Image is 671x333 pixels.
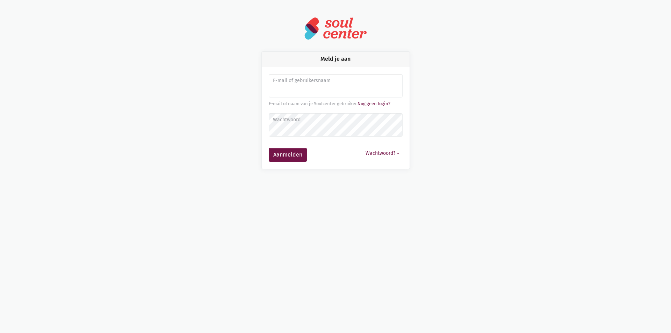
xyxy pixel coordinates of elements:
[362,148,403,159] button: Wachtwoord?
[273,116,398,124] label: Wachtwoord
[269,74,403,162] form: Aanmelden
[304,17,367,40] img: logo-soulcenter-full.svg
[262,52,410,67] div: Meld je aan
[273,77,398,85] label: E-mail of gebruikersnaam
[269,100,403,107] div: E-mail of naam van je Soulcenter gebruiker.
[269,148,307,162] button: Aanmelden
[358,101,390,106] a: Nog geen login?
